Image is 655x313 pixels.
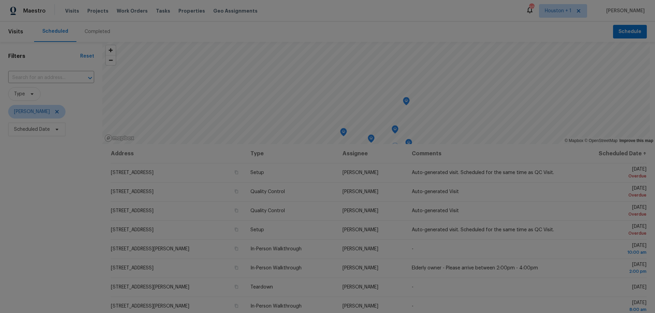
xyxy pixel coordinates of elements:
span: Quality Control [250,189,285,194]
span: Geo Assignments [213,7,258,14]
span: Properties [178,7,205,14]
span: [STREET_ADDRESS][PERSON_NAME] [111,285,189,289]
button: Copy Address [233,303,239,309]
span: Quality Control [250,208,285,213]
div: 20 [529,4,534,11]
span: Houston + 1 [545,7,571,14]
div: Map marker [368,135,375,145]
span: [PERSON_NAME] [343,247,378,251]
span: [DATE] [573,262,646,275]
span: [STREET_ADDRESS][PERSON_NAME] [111,304,189,309]
span: Maestro [23,7,46,14]
span: Tasks [156,9,170,13]
button: Zoom in [106,45,116,55]
a: Mapbox homepage [104,134,134,142]
span: [PERSON_NAME] [343,170,378,175]
div: Reset [80,53,94,60]
span: [PERSON_NAME] [343,285,378,289]
span: In-Person Walkthrough [250,266,302,270]
span: [DATE] [632,285,646,289]
button: Schedule [613,25,647,39]
span: [PERSON_NAME] [343,228,378,232]
div: Map marker [392,143,398,153]
div: 2:00 pm [573,268,646,275]
div: Map marker [403,97,410,108]
span: Auto-generated Visit [412,189,459,194]
span: [STREET_ADDRESS] [111,208,154,213]
span: [DATE] [573,167,646,179]
span: [DATE] [573,205,646,218]
span: Visits [8,24,23,39]
span: In-Person Walkthrough [250,304,302,309]
div: 8:00 am [573,306,646,313]
button: Zoom out [106,55,116,65]
span: [PERSON_NAME] [14,108,50,115]
canvas: Map [102,42,650,144]
div: Completed [85,28,110,35]
div: Scheduled [42,28,68,35]
div: Overdue [573,230,646,237]
span: [STREET_ADDRESS][PERSON_NAME] [111,247,189,251]
th: Scheduled Date ↑ [567,144,647,163]
span: [DATE] [573,243,646,256]
a: Mapbox [565,138,583,143]
span: [DATE] [573,186,646,199]
th: Type [245,144,337,163]
span: In-Person Walkthrough [250,247,302,251]
span: [DATE] [573,300,646,313]
span: [PERSON_NAME] [343,208,378,213]
span: [STREET_ADDRESS] [111,170,154,175]
span: - [412,304,413,309]
div: 10:00 am [573,249,646,256]
span: [STREET_ADDRESS] [111,189,154,194]
span: Type [14,91,25,97]
div: Map marker [340,128,347,139]
div: Overdue [573,192,646,199]
th: Address [111,144,245,163]
span: Visits [65,7,79,14]
div: Overdue [573,211,646,218]
th: Comments [406,144,567,163]
button: Open [85,73,95,83]
button: Copy Address [233,188,239,194]
span: Auto-generated visit. Scheduled for the same time as QC Visit. [412,228,554,232]
span: [DATE] [573,224,646,237]
span: Projects [87,7,108,14]
div: Overdue [573,173,646,179]
a: Improve this map [620,138,653,143]
span: Elderly owner - Please arrive between 2:00pm - 4:00pm [412,266,538,270]
span: [PERSON_NAME] [343,304,378,309]
span: Auto-generated visit. Scheduled for the same time as QC Visit. [412,170,554,175]
span: [STREET_ADDRESS] [111,228,154,232]
span: Scheduled Date [14,126,50,133]
span: Zoom out [106,56,116,65]
button: Copy Address [233,265,239,271]
span: Work Orders [117,7,148,14]
span: Setup [250,228,264,232]
button: Copy Address [233,284,239,290]
span: Schedule [618,28,641,36]
span: [PERSON_NAME] [343,189,378,194]
span: [PERSON_NAME] [343,266,378,270]
a: OpenStreetMap [584,138,617,143]
div: Map marker [405,139,412,150]
span: Auto-generated Visit [412,208,459,213]
th: Assignee [337,144,406,163]
h1: Filters [8,53,80,60]
button: Copy Address [233,169,239,175]
input: Search for an address... [8,73,75,83]
span: Setup [250,170,264,175]
button: Copy Address [233,226,239,233]
span: [STREET_ADDRESS] [111,266,154,270]
div: Map marker [392,125,398,136]
span: [PERSON_NAME] [603,7,645,14]
span: - [412,247,413,251]
span: Teardown [250,285,273,289]
span: - [412,285,413,289]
